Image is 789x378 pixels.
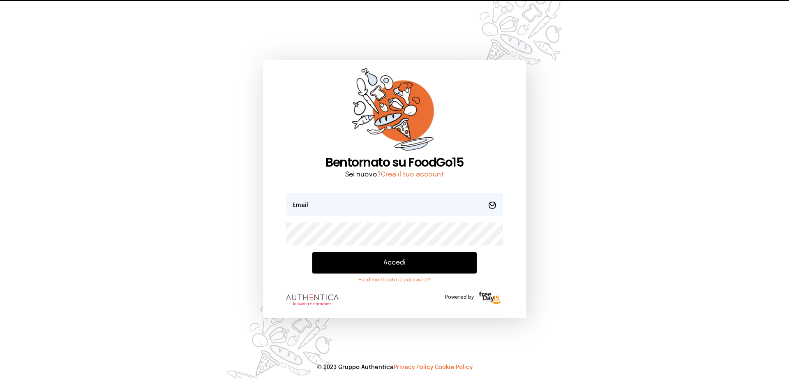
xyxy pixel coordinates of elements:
a: Hai dimenticato la password? [312,277,477,283]
img: sticker-orange.65babaf.png [352,68,437,155]
img: logo-freeday.3e08031.png [477,290,503,306]
p: Sei nuovo? [286,170,503,180]
h1: Bentornato su FoodGo15 [286,155,503,170]
p: © 2023 Gruppo Authentica [13,363,776,371]
a: Crea il tuo account [381,171,444,178]
a: Cookie Policy [435,364,473,370]
a: Privacy Policy [394,364,433,370]
span: Powered by [445,294,474,301]
button: Accedi [312,252,477,274]
img: logo.8f33a47.png [286,295,339,305]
